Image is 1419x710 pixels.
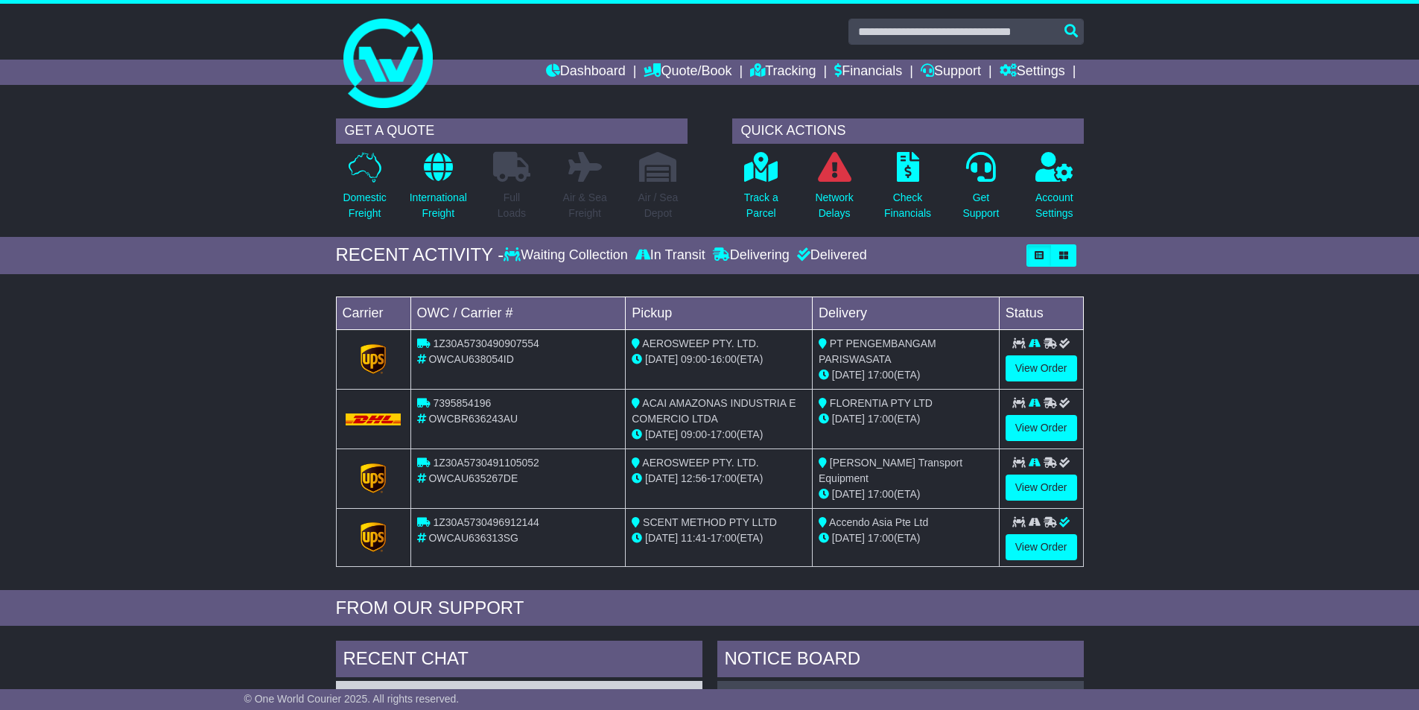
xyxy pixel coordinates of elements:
[819,530,993,546] div: (ETA)
[346,413,401,425] img: DHL.png
[563,190,607,221] p: Air & Sea Freight
[361,344,386,374] img: GetCarrierServiceLogo
[819,337,936,365] span: PT PENGEMBANGAM PARISWASATA
[433,457,539,469] span: 1Z30A5730491105052
[336,641,702,681] div: RECENT CHAT
[711,472,737,484] span: 17:00
[812,297,999,329] td: Delivery
[336,244,504,266] div: RECENT ACTIVITY -
[638,190,679,221] p: Air / Sea Depot
[1006,355,1077,381] a: View Order
[645,428,678,440] span: [DATE]
[361,522,386,552] img: GetCarrierServiceLogo
[744,190,778,221] p: Track a Parcel
[868,413,894,425] span: 17:00
[819,367,993,383] div: (ETA)
[819,486,993,502] div: (ETA)
[793,247,867,264] div: Delivered
[681,428,707,440] span: 09:00
[999,297,1083,329] td: Status
[632,397,796,425] span: ACAI AMAZONAS INDUSTRIA E COMERCIO LTDA
[868,488,894,500] span: 17:00
[632,471,806,486] div: - (ETA)
[819,411,993,427] div: (ETA)
[504,247,631,264] div: Waiting Collection
[336,297,410,329] td: Carrier
[832,488,865,500] span: [DATE]
[711,532,737,544] span: 17:00
[834,60,902,85] a: Financials
[361,463,386,493] img: GetCarrierServiceLogo
[645,472,678,484] span: [DATE]
[642,457,758,469] span: AEROSWEEP PTY. LTD.
[832,369,865,381] span: [DATE]
[1006,415,1077,441] a: View Order
[1035,190,1073,221] p: Account Settings
[244,693,460,705] span: © One World Courier 2025. All rights reserved.
[732,118,1084,144] div: QUICK ACTIONS
[832,532,865,544] span: [DATE]
[410,190,467,221] p: International Freight
[711,353,737,365] span: 16:00
[632,352,806,367] div: - (ETA)
[830,397,933,409] span: FLORENTIA PTY LTD
[868,532,894,544] span: 17:00
[681,472,707,484] span: 12:56
[632,427,806,443] div: - (ETA)
[832,413,865,425] span: [DATE]
[626,297,813,329] td: Pickup
[410,297,626,329] td: OWC / Carrier #
[343,190,386,221] p: Domestic Freight
[643,516,777,528] span: SCENT METHOD PTY LLTD
[681,532,707,544] span: 11:41
[428,532,518,544] span: OWCAU636313SG
[717,641,1084,681] div: NOTICE BOARD
[428,413,518,425] span: OWCBR636243AU
[814,151,854,229] a: NetworkDelays
[681,353,707,365] span: 09:00
[711,428,737,440] span: 17:00
[921,60,981,85] a: Support
[1000,60,1065,85] a: Settings
[750,60,816,85] a: Tracking
[883,151,932,229] a: CheckFinancials
[868,369,894,381] span: 17:00
[433,397,491,409] span: 7395854196
[428,353,513,365] span: OWCAU638054ID
[336,118,688,144] div: GET A QUOTE
[433,337,539,349] span: 1Z30A5730490907554
[644,60,731,85] a: Quote/Book
[1035,151,1074,229] a: AccountSettings
[493,190,530,221] p: Full Loads
[433,516,539,528] span: 1Z30A5730496912144
[428,472,518,484] span: OWCAU635267DE
[962,151,1000,229] a: GetSupport
[632,247,709,264] div: In Transit
[829,516,928,528] span: Accendo Asia Pte Ltd
[645,353,678,365] span: [DATE]
[743,151,779,229] a: Track aParcel
[342,151,387,229] a: DomesticFreight
[962,190,999,221] p: Get Support
[336,598,1084,619] div: FROM OUR SUPPORT
[819,457,962,484] span: [PERSON_NAME] Transport Equipment
[815,190,853,221] p: Network Delays
[709,247,793,264] div: Delivering
[632,530,806,546] div: - (ETA)
[884,190,931,221] p: Check Financials
[642,337,758,349] span: AEROSWEEP PTY. LTD.
[645,532,678,544] span: [DATE]
[409,151,468,229] a: InternationalFreight
[546,60,626,85] a: Dashboard
[1006,534,1077,560] a: View Order
[1006,475,1077,501] a: View Order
